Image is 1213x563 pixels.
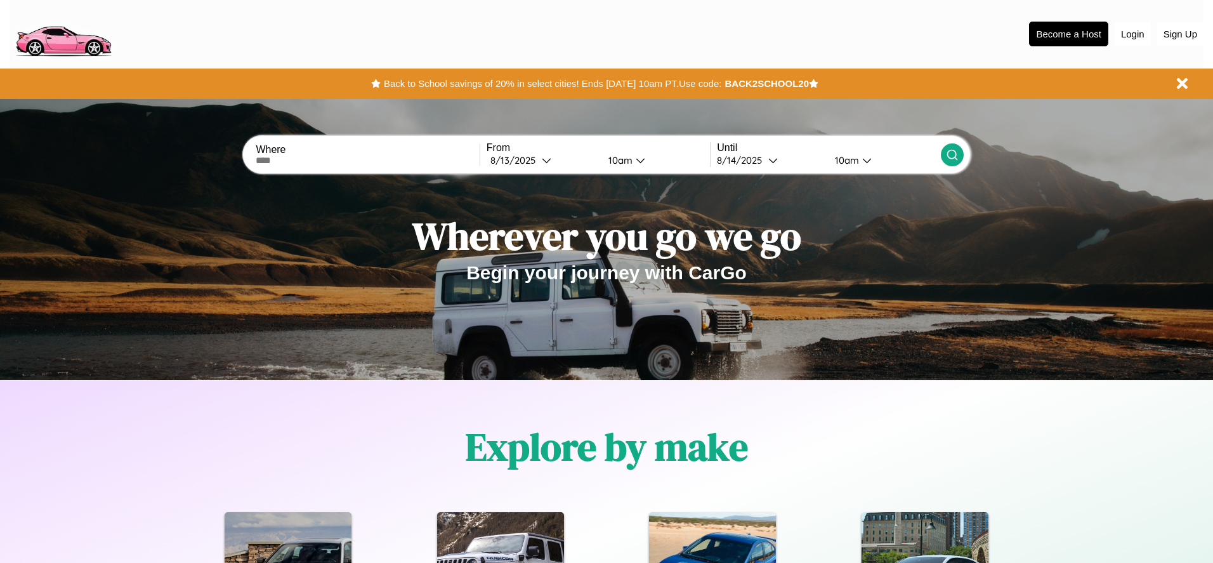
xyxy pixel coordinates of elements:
button: Back to School savings of 20% in select cities! Ends [DATE] 10am PT.Use code: [381,75,725,93]
button: 10am [598,154,710,167]
button: Login [1115,22,1151,46]
img: logo [10,6,117,60]
b: BACK2SCHOOL20 [725,78,809,89]
label: Until [717,142,940,154]
label: From [487,142,710,154]
div: 8 / 13 / 2025 [490,154,542,166]
div: 8 / 14 / 2025 [717,154,768,166]
button: Become a Host [1029,22,1108,46]
label: Where [256,144,479,156]
div: 10am [602,154,636,166]
button: 10am [825,154,940,167]
h1: Explore by make [466,421,748,473]
button: Sign Up [1157,22,1203,46]
button: 8/13/2025 [487,154,598,167]
div: 10am [829,154,862,166]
